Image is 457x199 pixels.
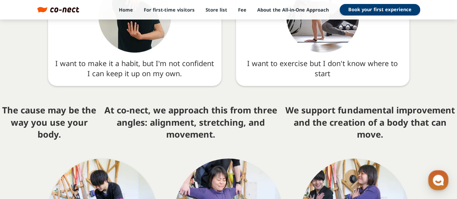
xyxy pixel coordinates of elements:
[2,139,48,157] a: Home
[257,7,329,13] a: About the All-in-One Approach
[238,7,246,13] a: Fee
[348,6,411,13] font: Book your first experience
[285,104,454,140] font: We support fundamental improvement and the creation of a body that can move.
[104,104,277,140] font: At co-nect, we approach this from three angles: alignment, stretching, and movement.
[18,150,31,156] span: Home
[107,150,125,156] span: Settings
[2,104,96,140] font: The cause may be the way you use your body.
[144,7,195,13] a: For first-time visitors
[48,139,93,157] a: Messages
[60,150,81,156] span: Messages
[206,7,227,13] a: Store list
[119,7,133,13] a: Home
[340,4,420,16] a: Book your first experience
[93,139,139,157] a: Settings
[55,59,214,78] font: I want to make it a habit, but I'm not confident I can keep it up on my own.
[247,59,398,78] font: I want to exercise but I don't know where to start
